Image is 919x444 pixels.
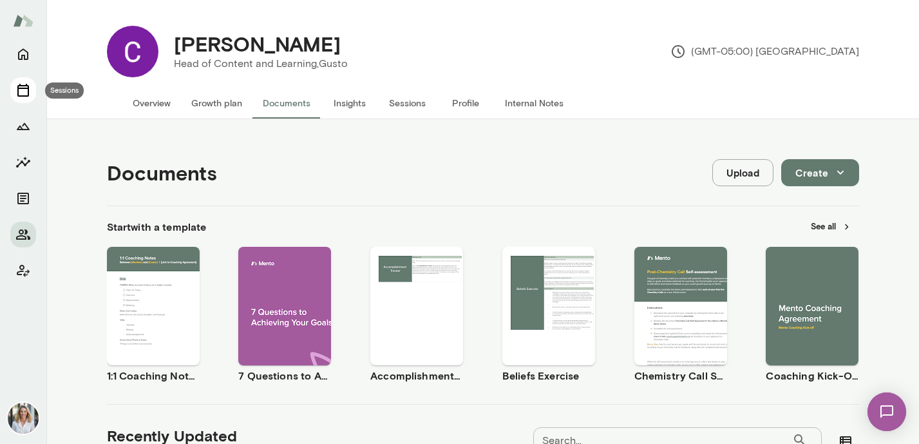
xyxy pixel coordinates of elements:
[10,150,36,175] button: Insights
[10,186,36,211] button: Documents
[10,258,36,284] button: Client app
[107,26,158,77] img: Cynthia Garda
[8,403,39,434] img: Jennifer Palazzo
[10,41,36,67] button: Home
[122,88,181,119] button: Overview
[766,368,858,383] h6: Coaching Kick-Off | Coaching Agreement
[10,77,36,103] button: Sessions
[437,88,495,119] button: Profile
[107,160,217,185] h4: Documents
[107,219,207,235] h6: Start with a template
[181,88,252,119] button: Growth plan
[107,368,200,383] h6: 1:1 Coaching Notes
[321,88,379,119] button: Insights
[45,82,84,99] div: Sessions
[781,159,859,186] button: Create
[10,222,36,247] button: Members
[252,88,321,119] button: Documents
[370,368,463,383] h6: Accomplishment Tracker
[502,368,595,383] h6: Beliefs Exercise
[634,368,727,383] h6: Chemistry Call Self-Assessment [Coaches only]
[712,159,773,186] button: Upload
[10,113,36,139] button: Growth Plan
[238,368,331,383] h6: 7 Questions to Achieving Your Goals
[174,32,341,56] h4: [PERSON_NAME]
[803,217,859,236] button: See all
[670,44,859,59] p: (GMT-05:00) [GEOGRAPHIC_DATA]
[379,88,437,119] button: Sessions
[174,56,348,72] p: Head of Content and Learning, Gusto
[495,88,574,119] button: Internal Notes
[13,8,33,33] img: Mento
